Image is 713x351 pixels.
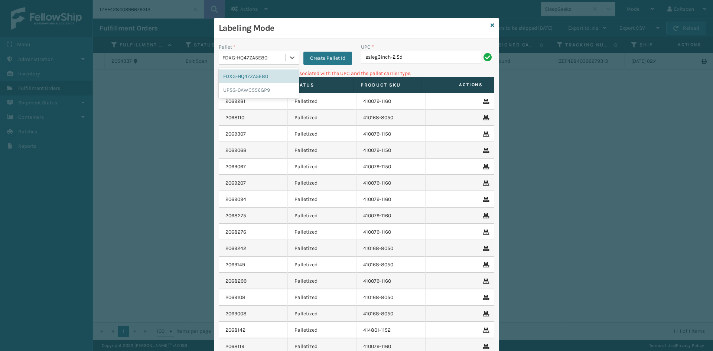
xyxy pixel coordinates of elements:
[356,175,426,191] td: 410079-1160
[219,43,235,51] label: Pallet
[356,322,426,338] td: 414801-1152
[225,310,247,318] a: 2069008
[356,273,426,289] td: 410079-1160
[293,82,347,88] label: Status
[483,197,487,202] i: Remove From Pallet
[483,311,487,316] i: Remove From Pallet
[424,79,487,91] span: Actions
[225,326,245,334] a: 2068142
[483,344,487,349] i: Remove From Pallet
[288,322,357,338] td: Palletized
[303,52,352,65] button: Create Pallet Id
[356,110,426,126] td: 410168-8050
[225,245,246,252] a: 2069242
[225,98,245,105] a: 2069281
[288,306,357,322] td: Palletized
[288,93,357,110] td: Palletized
[288,257,357,273] td: Palletized
[225,228,246,236] a: 2068276
[483,295,487,300] i: Remove From Pallet
[288,273,357,289] td: Palletized
[288,208,357,224] td: Palletized
[222,54,286,62] div: FDXG-HQ47ZA5E80
[483,131,487,137] i: Remove From Pallet
[225,294,245,301] a: 2069108
[219,23,488,34] h3: Labeling Mode
[483,246,487,251] i: Remove From Pallet
[225,114,244,121] a: 2068110
[219,69,299,83] div: FDXG-HQ47ZA5E80
[483,279,487,284] i: Remove From Pallet
[483,328,487,333] i: Remove From Pallet
[225,212,246,220] a: 2068275
[356,289,426,306] td: 410168-8050
[225,196,246,203] a: 2069094
[225,163,246,170] a: 2069067
[483,99,487,104] i: Remove From Pallet
[356,224,426,240] td: 410079-1160
[361,43,374,51] label: UPC
[483,164,487,169] i: Remove From Pallet
[288,175,357,191] td: Palletized
[288,142,357,159] td: Palletized
[483,181,487,186] i: Remove From Pallet
[356,257,426,273] td: 410168-8050
[288,110,357,126] td: Palletized
[356,191,426,208] td: 410079-1160
[288,224,357,240] td: Palletized
[356,159,426,175] td: 410079-1150
[225,343,244,350] a: 2068119
[288,240,357,257] td: Palletized
[288,191,357,208] td: Palletized
[356,240,426,257] td: 410168-8050
[356,142,426,159] td: 410079-1150
[225,277,247,285] a: 2068299
[288,126,357,142] td: Palletized
[356,93,426,110] td: 410079-1160
[219,83,299,97] div: UPSG-0AWC556GP9
[356,126,426,142] td: 410079-1150
[225,130,246,138] a: 2069307
[483,115,487,120] i: Remove From Pallet
[483,213,487,218] i: Remove From Pallet
[225,147,247,154] a: 2069068
[361,82,414,88] label: Product SKU
[288,159,357,175] td: Palletized
[356,306,426,322] td: 410168-8050
[219,69,494,77] p: Can't find any fulfillment orders associated with the UPC and the pallet carrier type.
[225,261,245,269] a: 2069149
[483,148,487,153] i: Remove From Pallet
[288,289,357,306] td: Palletized
[225,179,246,187] a: 2069207
[356,208,426,224] td: 410079-1160
[483,262,487,267] i: Remove From Pallet
[483,230,487,235] i: Remove From Pallet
